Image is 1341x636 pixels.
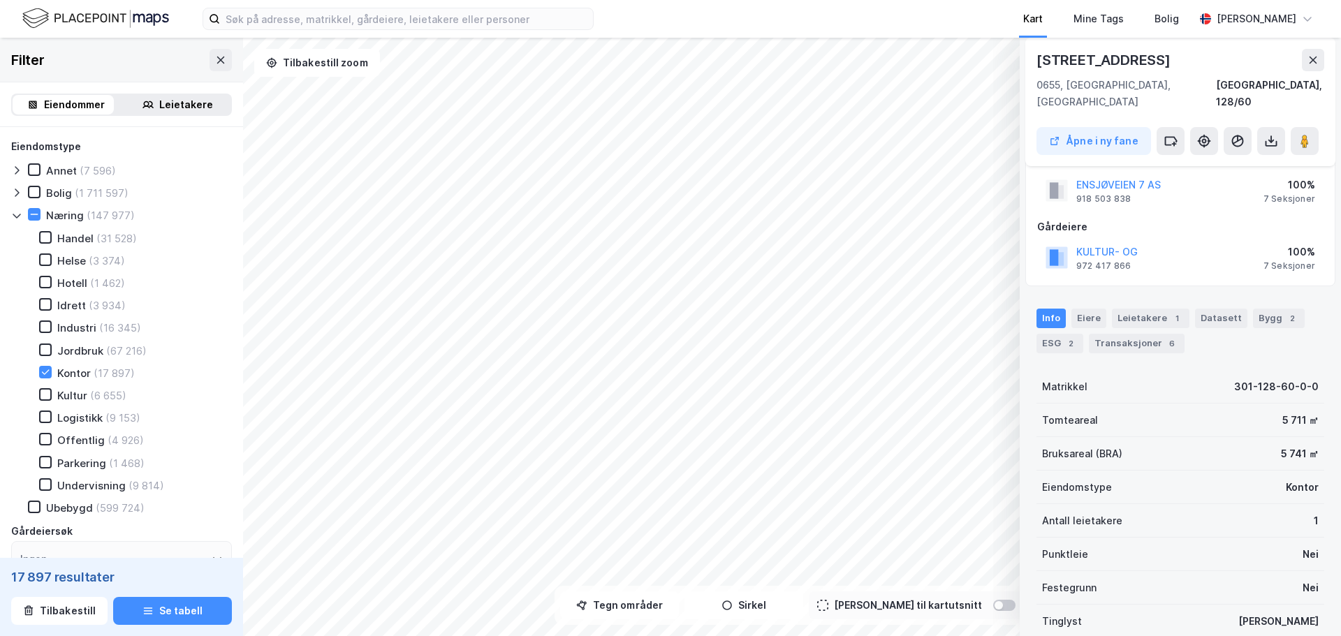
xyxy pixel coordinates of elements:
iframe: Chat Widget [1271,569,1341,636]
div: 6 [1165,337,1179,350]
button: Sirkel [684,591,803,619]
div: 1 [1170,311,1184,325]
div: (9 814) [129,479,164,492]
div: Mine Tags [1073,10,1124,27]
div: Kultur [57,389,87,402]
div: Bolig [1155,10,1179,27]
div: Idrett [57,299,86,312]
div: Helse [57,254,86,267]
div: (16 345) [99,321,141,334]
div: ESG [1036,334,1083,353]
button: Se tabell [113,597,232,625]
div: Bolig [46,186,72,200]
div: Eiendomstype [11,138,81,155]
div: Transaksjoner [1089,334,1185,353]
div: Datasett [1195,309,1247,328]
div: (9 153) [105,411,140,424]
div: Kontor [57,367,91,380]
div: 972 417 866 [1076,260,1131,272]
div: Leietakere [159,96,213,113]
div: Gårdeiere [1037,219,1324,235]
div: [STREET_ADDRESS] [1036,49,1173,71]
div: 2 [1064,337,1078,350]
div: (67 216) [106,344,147,357]
div: Handel [57,232,94,245]
div: Festegrunn [1042,579,1097,596]
div: 100% [1263,244,1315,260]
button: Åpne i ny fane [1036,127,1151,155]
div: Parkering [57,457,106,470]
div: Ubebygd [46,501,93,515]
div: 5 711 ㎡ [1282,412,1319,429]
div: 918 503 838 [1076,193,1131,205]
div: Næring [46,209,84,222]
div: 5 741 ㎡ [1281,445,1319,462]
div: 301-128-60-0-0 [1234,378,1319,395]
div: Jordbruk [57,344,103,357]
div: (17 897) [94,367,135,380]
div: Info [1036,309,1066,328]
div: 7 Seksjoner [1263,193,1315,205]
div: (599 724) [96,501,145,515]
div: Eiere [1071,309,1106,328]
div: (1 462) [90,276,125,290]
div: Gårdeiersøk [11,523,73,540]
div: 0655, [GEOGRAPHIC_DATA], [GEOGRAPHIC_DATA] [1036,77,1216,110]
button: Tilbakestill zoom [254,49,380,77]
input: Søk på adresse, matrikkel, gårdeiere, leietakere eller personer [220,8,593,29]
div: Kart [1023,10,1043,27]
div: Eiendommer [44,96,105,113]
div: (4 926) [108,434,144,447]
div: Bygg [1253,309,1305,328]
div: (147 977) [87,209,135,222]
div: (6 655) [90,389,126,402]
div: (3 934) [89,299,126,312]
div: 7 Seksjoner [1263,260,1315,272]
div: (1 711 597) [75,186,129,200]
div: 100% [1263,177,1315,193]
div: Kontor [1286,479,1319,496]
div: Antall leietakere [1042,512,1122,529]
div: Tinglyst [1042,613,1082,630]
div: Hotell [57,276,87,290]
div: Bruksareal (BRA) [1042,445,1122,462]
div: [PERSON_NAME] [1238,613,1319,630]
div: Offentlig [57,434,105,447]
div: Kontrollprogram for chat [1271,569,1341,636]
div: Filter [11,49,45,71]
div: Industri [57,321,96,334]
div: Undervisning [57,479,126,492]
button: Tegn områder [560,591,679,619]
button: Tilbakestill [11,597,108,625]
div: (1 468) [109,457,145,470]
div: Ingen [20,551,47,568]
div: 2 [1285,311,1299,325]
img: logo.f888ab2527a4732fd821a326f86c7f29.svg [22,6,169,31]
div: Matrikkel [1042,378,1087,395]
div: (31 528) [96,232,137,245]
div: (3 374) [89,254,125,267]
div: [PERSON_NAME] til kartutsnitt [834,597,982,614]
div: Eiendomstype [1042,479,1112,496]
div: 1 [1314,512,1319,529]
div: [PERSON_NAME] [1217,10,1296,27]
div: Leietakere [1112,309,1189,328]
div: Logistikk [57,411,103,424]
div: [GEOGRAPHIC_DATA], 128/60 [1216,77,1324,110]
div: Punktleie [1042,546,1088,563]
div: (7 596) [80,164,116,177]
div: 17 897 resultater [11,569,232,586]
div: Tomteareal [1042,412,1098,429]
div: Annet [46,164,77,177]
div: Nei [1303,546,1319,563]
